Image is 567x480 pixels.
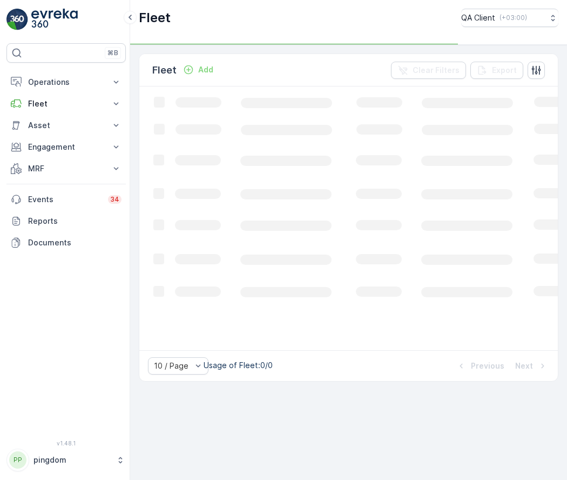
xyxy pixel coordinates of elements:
[28,194,102,205] p: Events
[6,158,126,179] button: MRF
[515,361,533,371] p: Next
[461,9,558,27] button: QA Client(+03:00)
[28,163,104,174] p: MRF
[28,216,122,226] p: Reports
[455,359,505,372] button: Previous
[6,93,126,115] button: Fleet
[6,71,126,93] button: Operations
[31,9,78,30] img: logo_light-DOdMpM7g.png
[514,359,549,372] button: Next
[461,12,495,23] p: QA Client
[6,440,126,446] span: v 1.48.1
[6,189,126,210] a: Events34
[28,142,104,152] p: Engagement
[6,115,126,136] button: Asset
[28,77,104,88] p: Operations
[110,195,119,204] p: 34
[6,449,126,471] button: PPpingdom
[28,237,122,248] p: Documents
[391,62,466,79] button: Clear Filters
[471,361,504,371] p: Previous
[470,62,523,79] button: Export
[6,9,28,30] img: logo
[6,210,126,232] a: Reports
[6,136,126,158] button: Engagement
[107,49,118,57] p: ⌘B
[6,232,126,254] a: Documents
[28,120,104,131] p: Asset
[33,455,111,465] p: pingdom
[9,451,26,469] div: PP
[139,9,171,26] p: Fleet
[198,64,213,75] p: Add
[500,14,527,22] p: ( +03:00 )
[28,98,104,109] p: Fleet
[413,65,460,76] p: Clear Filters
[204,360,273,371] p: Usage of Fleet : 0/0
[152,63,177,78] p: Fleet
[179,63,218,76] button: Add
[492,65,517,76] p: Export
